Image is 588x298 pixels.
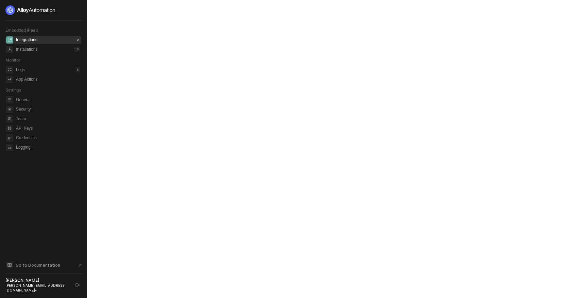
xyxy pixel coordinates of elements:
[16,37,37,43] div: Integrations
[6,115,13,122] span: team
[6,96,13,103] span: general
[6,134,13,142] span: credentials
[76,37,80,43] div: 0
[6,66,13,73] span: icon-logs
[5,5,81,15] a: logo
[5,283,69,293] div: [PERSON_NAME][EMAIL_ADDRESS][DOMAIN_NAME] •
[6,76,13,83] span: icon-app-actions
[5,5,56,15] img: logo
[16,115,80,123] span: Team
[6,144,13,151] span: logging
[5,278,69,283] div: [PERSON_NAME]
[6,46,13,53] span: installations
[16,143,80,151] span: Logging
[76,67,80,72] div: 8
[6,36,13,44] span: integrations
[6,106,13,113] span: security
[16,134,80,142] span: Credentials
[16,262,60,268] span: Go to Documentation
[16,105,80,113] span: Security
[16,67,25,73] div: Logs
[16,124,80,132] span: API Keys
[6,262,13,268] span: documentation
[5,57,20,63] span: Monitor
[77,262,83,269] span: document-arrow
[5,87,21,93] span: Settings
[5,28,38,33] span: Embedded iPaaS
[16,77,37,82] div: App Actions
[16,47,37,52] div: Installations
[74,47,80,52] div: 10
[16,96,80,104] span: General
[6,125,13,132] span: api-key
[76,283,80,287] span: logout
[5,261,82,269] a: Knowledge Base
